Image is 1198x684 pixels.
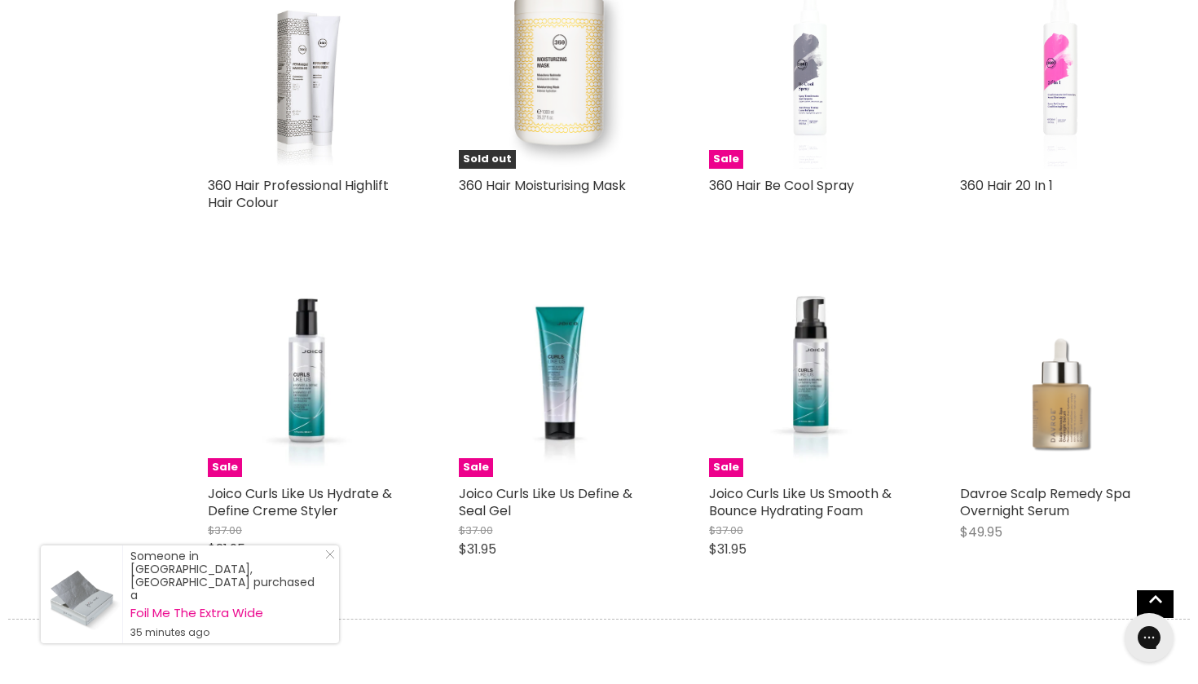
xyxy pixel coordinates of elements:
[709,484,892,520] a: Joico Curls Like Us Smooth & Bounce Hydrating Foam
[319,549,335,566] a: Close Notification
[960,523,1002,541] span: $49.95
[459,176,626,195] a: 360 Hair Moisturising Mask
[709,523,743,538] span: $37.00
[960,484,1130,520] a: Davroe Scalp Remedy Spa Overnight Serum
[459,150,516,169] span: Sold out
[459,276,661,478] a: Joico Curls Like Us Define & Seal GelSale
[709,540,747,558] span: $31.95
[960,176,1053,195] a: 360 Hair 20 In 1
[459,523,493,538] span: $37.00
[459,276,661,478] img: Joico Curls Like Us Define & Seal Gel
[130,607,323,620] a: Foil Me The Extra Wide
[130,549,323,639] div: Someone in [GEOGRAPHIC_DATA], [GEOGRAPHIC_DATA] purchased a
[1137,581,1174,618] a: Back to top
[208,458,242,477] span: Sale
[1117,607,1182,668] iframe: Gorgias live chat messenger
[208,176,389,212] a: 360 Hair Professional Highlift Hair Colour
[1137,581,1174,624] span: Back to top
[208,484,392,520] a: Joico Curls Like Us Hydrate & Define Creme Styler
[208,523,242,538] span: $37.00
[459,540,496,558] span: $31.95
[41,545,122,643] a: Visit product page
[459,458,493,477] span: Sale
[208,276,410,478] a: Joico Curls Like Us Hydrate & Define Creme StylerSale
[130,626,323,639] small: 35 minutes ago
[459,484,632,520] a: Joico Curls Like Us Define & Seal Gel
[709,176,854,195] a: 360 Hair Be Cool Spray
[709,458,743,477] span: Sale
[208,540,245,558] span: $31.95
[325,549,335,559] svg: Close Icon
[208,276,410,478] img: Joico Curls Like Us Hydrate & Define Creme Styler
[709,150,743,169] span: Sale
[709,276,911,478] a: Joico Curls Like Us Smooth & Bounce Hydrating FoamSale
[709,276,911,478] img: Joico Curls Like Us Smooth & Bounce Hydrating Foam
[960,276,1162,478] img: Davroe Scalp Remedy Spa Overnight Serum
